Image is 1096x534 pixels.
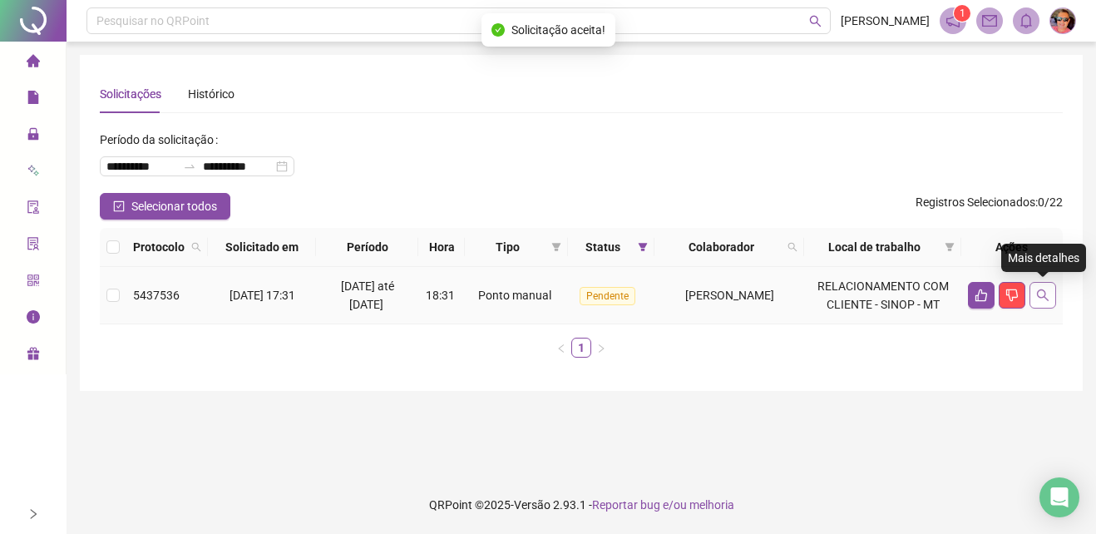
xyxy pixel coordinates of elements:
[1019,13,1034,28] span: bell
[514,498,550,512] span: Versão
[191,242,201,252] span: search
[982,13,997,28] span: mail
[471,238,544,256] span: Tipo
[592,498,734,512] span: Reportar bug e/ou melhoria
[960,7,965,19] span: 1
[685,289,774,302] span: [PERSON_NAME]
[316,228,418,267] th: Período
[1050,8,1075,33] img: 89557
[591,338,611,358] button: right
[27,47,40,80] span: home
[916,195,1035,209] span: Registros Selecionados
[491,23,505,37] span: check-circle
[945,13,960,28] span: notification
[426,289,455,302] span: 18:31
[27,193,40,226] span: audit
[591,338,611,358] li: Próxima página
[945,242,955,252] span: filter
[575,238,631,256] span: Status
[916,193,1063,220] span: : 0 / 22
[188,85,235,103] div: Histórico
[580,287,635,305] span: Pendente
[784,235,801,260] span: search
[811,238,938,256] span: Local de trabalho
[804,267,961,324] td: RELACIONAMENTO COM CLIENTE - SINOP - MT
[27,83,40,116] span: file
[27,508,39,520] span: right
[941,235,958,260] span: filter
[100,193,230,220] button: Selecionar todos
[183,160,196,173] span: swap-right
[551,338,571,358] button: left
[787,242,797,252] span: search
[100,85,161,103] div: Solicitações
[341,279,394,311] span: [DATE] até [DATE]
[131,197,217,215] span: Selecionar todos
[478,289,551,302] span: Ponto manual
[230,289,295,302] span: [DATE] 17:31
[133,289,180,302] span: 5437536
[511,21,605,39] span: Solicitação aceita!
[968,238,1056,256] div: Ações
[418,228,465,267] th: Hora
[1001,244,1086,272] div: Mais detalhes
[27,339,40,373] span: gift
[548,235,565,260] span: filter
[133,238,185,256] span: Protocolo
[1005,289,1019,302] span: dislike
[113,200,125,212] span: check-square
[661,238,782,256] span: Colaborador
[954,5,970,22] sup: 1
[1039,477,1079,517] div: Open Intercom Messenger
[551,242,561,252] span: filter
[27,303,40,336] span: info-circle
[841,12,930,30] span: [PERSON_NAME]
[100,126,225,153] label: Período da solicitação
[27,230,40,263] span: solution
[183,160,196,173] span: to
[596,344,606,354] span: right
[572,339,590,357] a: 1
[975,289,988,302] span: like
[551,338,571,358] li: Página anterior
[571,338,591,358] li: 1
[27,266,40,299] span: qrcode
[188,235,205,260] span: search
[634,235,651,260] span: filter
[208,228,316,267] th: Solicitado em
[809,15,822,27] span: search
[638,242,648,252] span: filter
[27,120,40,153] span: lock
[556,344,566,354] span: left
[67,476,1096,534] footer: QRPoint © 2025 - 2.93.1 -
[1036,289,1049,302] span: search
